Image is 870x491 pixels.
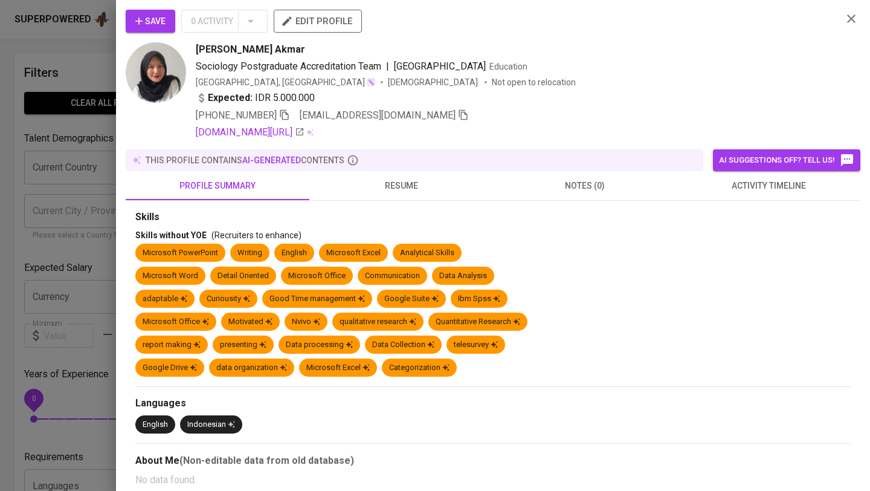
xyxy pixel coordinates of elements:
[179,455,354,466] b: (Non-editable data from old database)
[384,293,439,305] div: Google Suite
[684,178,853,193] span: activity timeline
[211,230,301,240] span: (Recruiters to enhance)
[719,153,854,167] span: AI suggestions off? Tell us!
[300,109,456,121] span: [EMAIL_ADDRESS][DOMAIN_NAME]
[196,125,304,140] a: [DOMAIN_NAME][URL]
[196,109,277,121] span: [PHONE_NUMBER]
[286,339,353,351] div: Data processing
[143,339,201,351] div: report making
[282,247,307,259] div: English
[143,293,187,305] div: adaptable
[458,293,500,305] div: Ibm Spss
[454,339,498,351] div: telesurvey
[489,62,527,71] span: Education
[274,16,362,25] a: edit profile
[492,76,576,88] p: Not open to relocation
[135,14,166,29] span: Save
[146,154,344,166] p: this profile contains contents
[326,247,381,259] div: Microsoft Excel
[389,362,449,374] div: Categorization
[306,362,370,374] div: Microsoft Excel
[143,419,168,431] div: English
[207,293,250,305] div: Curiousity
[237,247,262,259] div: Writing
[283,13,352,29] span: edit profile
[372,339,434,351] div: Data Collection
[196,76,376,88] div: [GEOGRAPHIC_DATA], [GEOGRAPHIC_DATA]
[274,10,362,33] button: edit profile
[388,76,480,88] span: [DEMOGRAPHIC_DATA]
[196,42,305,57] span: [PERSON_NAME] Akmar
[269,293,365,305] div: Good Time management
[216,362,287,374] div: data organization
[187,419,235,431] div: Indonesian
[500,178,669,193] span: notes (0)
[133,178,302,193] span: profile summary
[135,230,207,240] span: Skills without YOE
[340,316,416,328] div: qualitative research
[242,155,301,165] span: AI-generated
[135,473,851,487] p: No data found.
[143,316,209,328] div: Microsoft Office
[288,270,346,282] div: Microsoft Office
[135,454,851,468] div: About Me
[135,397,851,411] div: Languages
[220,339,266,351] div: presenting
[143,270,198,282] div: Microsoft Word
[228,316,272,328] div: Motivated
[208,91,253,105] b: Expected:
[394,60,486,72] span: [GEOGRAPHIC_DATA]
[436,316,520,328] div: Quantitative Research
[196,60,381,72] span: Sociology Postgraduate Accreditation Team
[366,77,376,87] img: magic_wand.svg
[143,247,218,259] div: Microsoft PowerPoint
[292,316,320,328] div: Nvivo
[135,210,851,224] div: Skills
[196,91,315,105] div: IDR 5.000.000
[713,149,860,171] button: AI suggestions off? Tell us!
[317,178,486,193] span: resume
[400,247,454,259] div: Analytical Skills
[126,42,186,103] img: b337c81442aeae078402793b211df715.jpg
[386,59,389,74] span: |
[143,362,197,374] div: Google Drive
[439,270,487,282] div: Data Analysis
[217,270,269,282] div: Detail Oriented
[365,270,420,282] div: Communication
[126,10,175,33] button: Save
